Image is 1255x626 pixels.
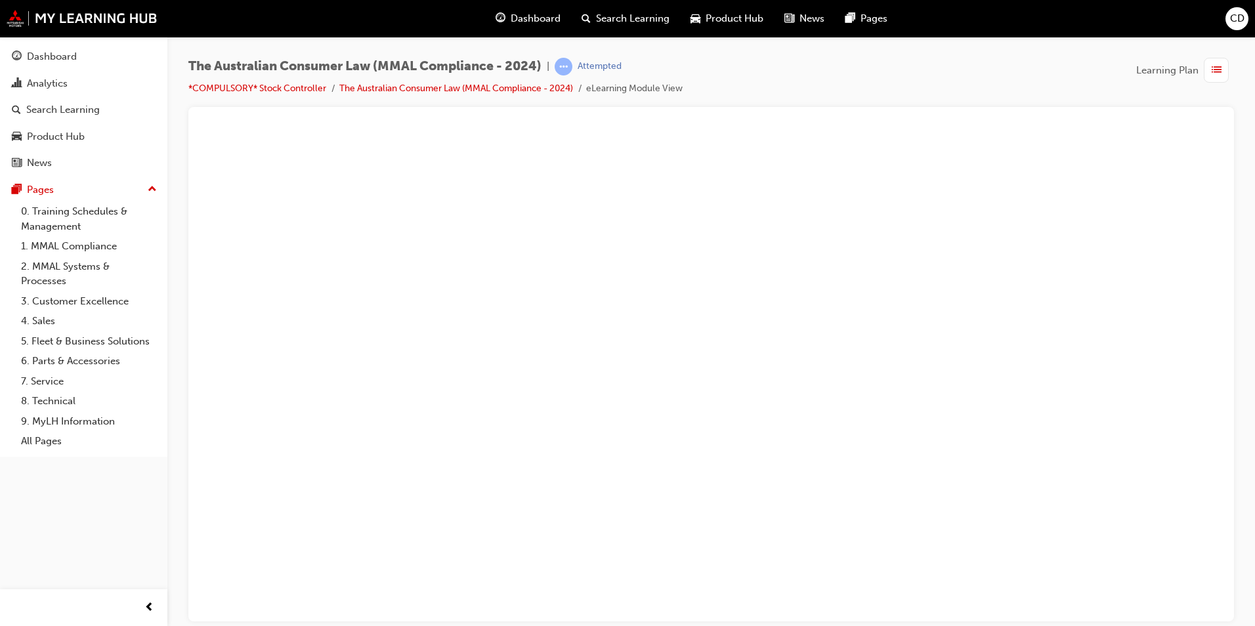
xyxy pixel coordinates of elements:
div: News [27,156,52,171]
button: DashboardAnalyticsSearch LearningProduct HubNews [5,42,162,178]
a: pages-iconPages [835,5,898,32]
span: car-icon [12,131,22,143]
a: Analytics [5,72,162,96]
a: 3. Customer Excellence [16,291,162,312]
a: 2. MMAL Systems & Processes [16,257,162,291]
div: Pages [27,182,54,198]
span: car-icon [691,10,700,27]
div: Dashboard [27,49,77,64]
span: search-icon [12,104,21,116]
div: Analytics [27,76,68,91]
a: Product Hub [5,125,162,149]
a: 7. Service [16,371,162,392]
a: News [5,151,162,175]
div: Product Hub [27,129,85,144]
span: pages-icon [845,10,855,27]
span: up-icon [148,181,157,198]
span: learningRecordVerb_ATTEMPT-icon [555,58,572,75]
a: Dashboard [5,45,162,69]
a: All Pages [16,431,162,451]
span: search-icon [582,10,591,27]
a: 4. Sales [16,311,162,331]
img: mmal [7,10,158,27]
a: search-iconSearch Learning [571,5,680,32]
a: news-iconNews [774,5,835,32]
span: pages-icon [12,184,22,196]
span: Product Hub [706,11,763,26]
span: Pages [861,11,887,26]
span: Search Learning [596,11,670,26]
a: The Australian Consumer Law (MMAL Compliance - 2024) [339,83,573,94]
span: The Australian Consumer Law (MMAL Compliance - 2024) [188,59,542,74]
span: news-icon [784,10,794,27]
span: chart-icon [12,78,22,90]
span: CD [1230,11,1244,26]
button: Learning Plan [1136,58,1234,83]
a: Search Learning [5,98,162,122]
span: list-icon [1212,62,1222,79]
div: Attempted [578,60,622,73]
button: Pages [5,178,162,202]
span: guage-icon [12,51,22,63]
a: 8. Technical [16,391,162,411]
a: 6. Parts & Accessories [16,351,162,371]
span: Learning Plan [1136,63,1199,78]
a: car-iconProduct Hub [680,5,774,32]
a: *COMPULSORY* Stock Controller [188,83,326,94]
span: news-icon [12,157,22,169]
a: guage-iconDashboard [485,5,571,32]
div: Search Learning [26,102,100,117]
span: | [547,59,549,74]
span: Dashboard [511,11,561,26]
a: 1. MMAL Compliance [16,236,162,257]
span: News [799,11,824,26]
button: CD [1225,7,1248,30]
span: guage-icon [496,10,505,27]
li: eLearning Module View [586,81,683,96]
a: 5. Fleet & Business Solutions [16,331,162,352]
a: 9. MyLH Information [16,411,162,432]
a: 0. Training Schedules & Management [16,201,162,236]
span: prev-icon [144,600,154,616]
